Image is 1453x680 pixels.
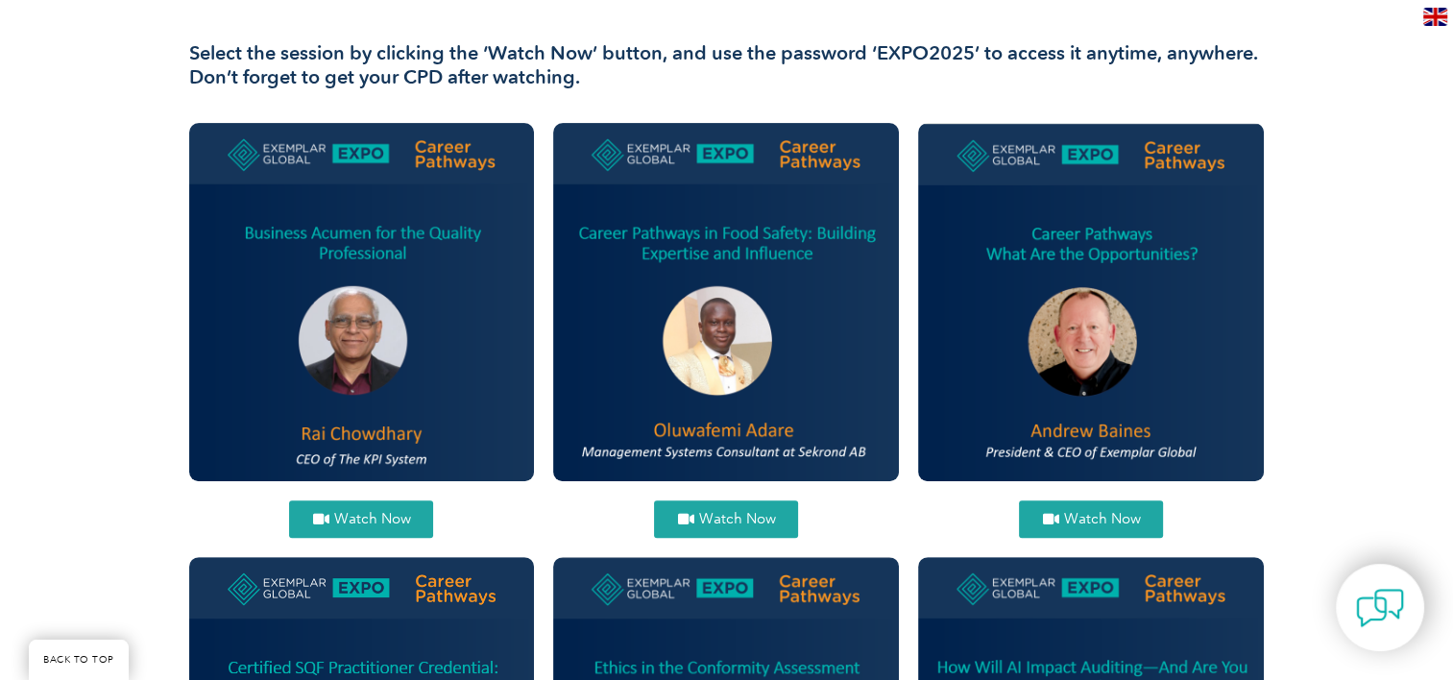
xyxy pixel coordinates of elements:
[1063,512,1140,526] span: Watch Now
[918,123,1264,480] img: andrew
[654,500,798,538] a: Watch Now
[189,123,535,481] img: Rai
[289,500,433,538] a: Watch Now
[1423,8,1447,26] img: en
[553,123,899,481] img: Oluwafemi
[29,640,129,680] a: BACK TO TOP
[698,512,775,526] span: Watch Now
[189,41,1265,89] h3: Select the session by clicking the ‘Watch Now’ button, and use the password ‘EXPO2025’ to access ...
[333,512,410,526] span: Watch Now
[1356,584,1404,632] img: contact-chat.png
[1019,500,1163,538] a: Watch Now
